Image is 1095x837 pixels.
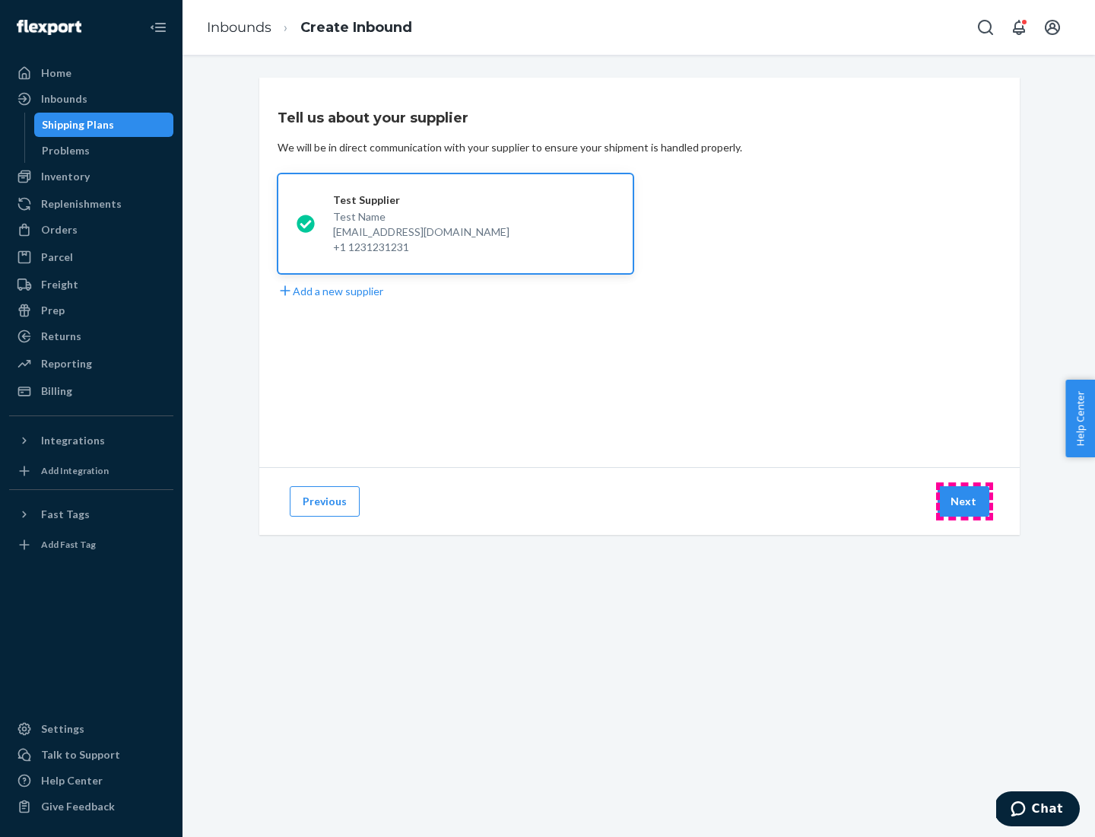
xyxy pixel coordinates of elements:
[42,117,114,132] div: Shipping Plans
[1065,380,1095,457] button: Help Center
[9,298,173,323] a: Prep
[9,218,173,242] a: Orders
[938,486,989,517] button: Next
[9,743,173,767] button: Talk to Support
[41,433,105,448] div: Integrations
[41,773,103,788] div: Help Center
[9,192,173,216] a: Replenishments
[41,277,78,292] div: Freight
[41,538,96,551] div: Add Fast Tag
[41,303,65,318] div: Prep
[9,769,173,793] a: Help Center
[9,272,173,297] a: Freight
[278,140,742,155] div: We will be in direct communication with your supplier to ensure your shipment is handled properly.
[207,19,271,36] a: Inbounds
[41,507,90,522] div: Fast Tags
[278,283,383,299] button: Add a new supplier
[41,464,109,477] div: Add Integration
[9,324,173,348] a: Returns
[41,747,120,762] div: Talk to Support
[9,61,173,85] a: Home
[41,250,73,265] div: Parcel
[143,12,173,43] button: Close Navigation
[300,19,412,36] a: Create Inbound
[41,329,81,344] div: Returns
[970,12,1001,43] button: Open Search Box
[1004,12,1034,43] button: Open notifications
[41,383,72,399] div: Billing
[17,20,81,35] img: Flexport logo
[41,222,78,237] div: Orders
[9,245,173,269] a: Parcel
[195,5,424,50] ol: breadcrumbs
[41,721,84,737] div: Settings
[9,164,173,189] a: Inventory
[41,169,90,184] div: Inventory
[41,65,71,81] div: Home
[34,113,174,137] a: Shipping Plans
[9,459,173,483] a: Add Integration
[42,143,90,158] div: Problems
[9,379,173,403] a: Billing
[9,717,173,741] a: Settings
[41,356,92,371] div: Reporting
[9,794,173,819] button: Give Feedback
[9,502,173,527] button: Fast Tags
[41,91,87,107] div: Inbounds
[34,138,174,163] a: Problems
[278,108,468,128] h3: Tell us about your supplier
[1037,12,1068,43] button: Open account menu
[290,486,360,517] button: Previous
[9,533,173,557] a: Add Fast Tag
[41,799,115,814] div: Give Feedback
[9,352,173,376] a: Reporting
[9,87,173,111] a: Inbounds
[996,791,1080,829] iframe: Opens a widget where you can chat to one of our agents
[41,196,122,212] div: Replenishments
[9,428,173,453] button: Integrations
